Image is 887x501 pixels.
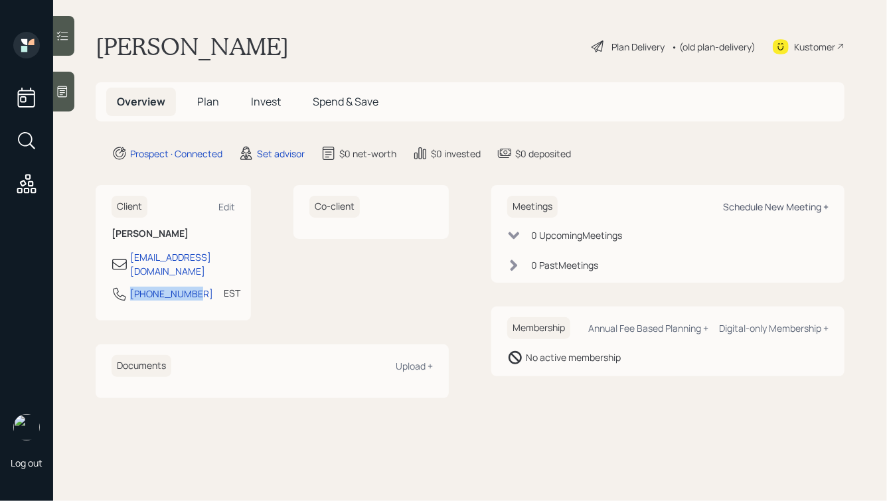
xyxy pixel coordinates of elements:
h6: Documents [112,355,171,377]
div: Log out [11,457,42,469]
div: EST [224,286,240,300]
div: 0 Upcoming Meeting s [531,228,622,242]
div: No active membership [526,350,621,364]
div: Upload + [396,360,433,372]
img: hunter_neumayer.jpg [13,414,40,441]
div: $0 net-worth [339,147,396,161]
div: $0 invested [431,147,481,161]
h6: Membership [507,317,570,339]
span: Invest [251,94,281,109]
div: [EMAIL_ADDRESS][DOMAIN_NAME] [130,250,235,278]
div: 0 Past Meeting s [531,258,598,272]
div: Set advisor [257,147,305,161]
div: • (old plan-delivery) [671,40,756,54]
div: Digital-only Membership + [719,322,829,334]
div: $0 deposited [515,147,571,161]
h6: [PERSON_NAME] [112,228,235,240]
div: Kustomer [794,40,835,54]
div: Edit [218,200,235,213]
div: Schedule New Meeting + [723,200,829,213]
span: Spend & Save [313,94,378,109]
span: Plan [197,94,219,109]
h6: Meetings [507,196,558,218]
div: [PHONE_NUMBER] [130,287,213,301]
h6: Client [112,196,147,218]
span: Overview [117,94,165,109]
div: Plan Delivery [611,40,665,54]
div: Prospect · Connected [130,147,222,161]
h6: Co-client [309,196,360,218]
h1: [PERSON_NAME] [96,32,289,61]
div: Annual Fee Based Planning + [588,322,708,334]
